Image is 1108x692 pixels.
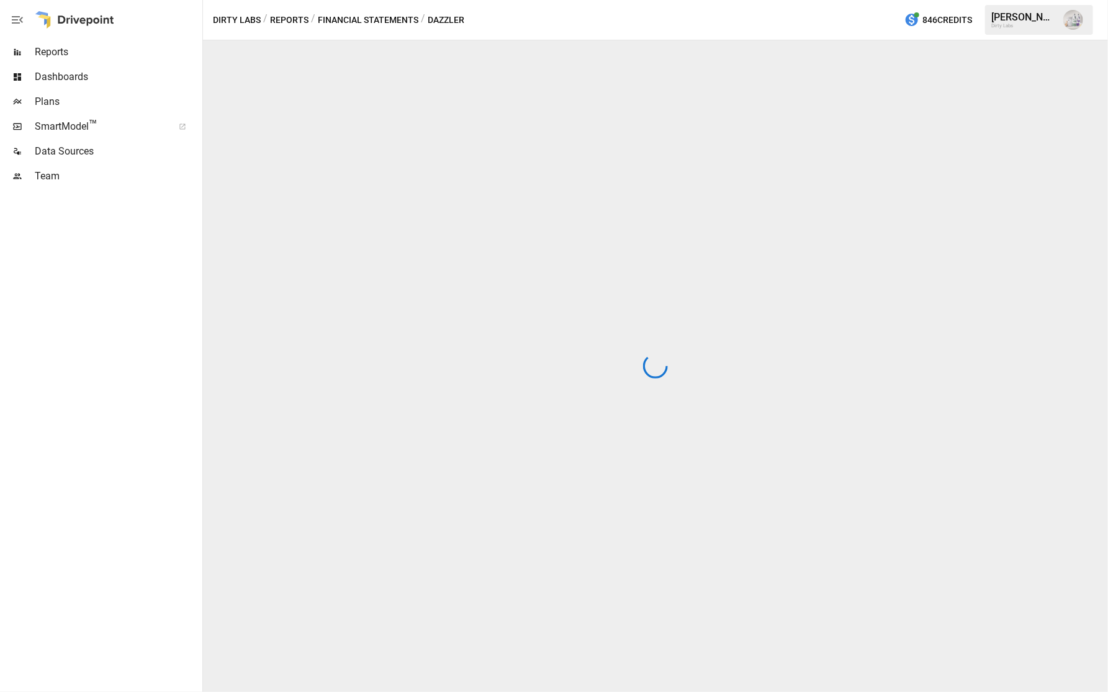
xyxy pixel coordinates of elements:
span: Plans [35,94,200,109]
div: / [421,12,425,28]
span: SmartModel [35,119,165,134]
span: Team [35,169,200,184]
span: Reports [35,45,200,60]
span: Dashboards [35,70,200,84]
button: Financial Statements [318,12,418,28]
img: Emmanuelle Johnson [1063,10,1083,30]
div: / [311,12,315,28]
button: Emmanuelle Johnson [1056,2,1091,37]
span: Data Sources [35,144,200,159]
div: Dirty Labs [991,23,1056,29]
span: ™ [89,117,97,133]
button: Reports [270,12,309,28]
div: [PERSON_NAME] [991,11,1056,23]
span: 846 Credits [922,12,972,28]
button: Dirty Labs [213,12,261,28]
div: / [263,12,268,28]
button: 846Credits [899,9,977,32]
